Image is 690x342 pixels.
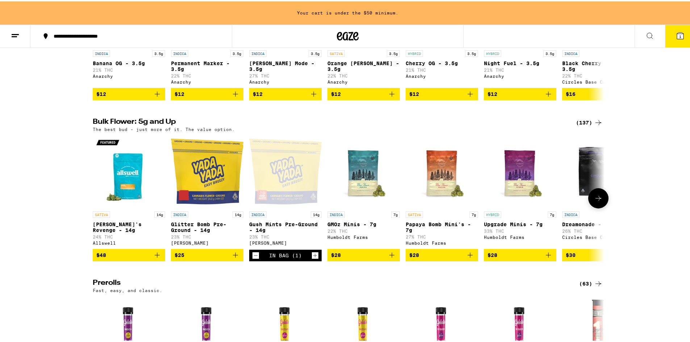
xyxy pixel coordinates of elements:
p: INDICA [562,49,580,55]
p: 22% THC [327,227,400,232]
p: Black Cherry Gelato - 3.5g [562,59,635,71]
p: 7g [469,210,478,216]
h2: Prerolls [93,278,567,287]
span: $12 [253,90,263,96]
p: Fast, easy, and classic. [93,287,162,291]
a: Open page for Papaya Bomb Mini's - 7g from Humboldt Farms [406,134,478,248]
p: The best bud - just more of it. The value option. [93,126,235,130]
p: 3.5g [230,49,243,55]
p: SATIVA [93,210,110,216]
div: Humboldt Farms [327,233,400,238]
p: 3.5g [465,49,478,55]
button: Add to bag [93,86,165,99]
p: 24% THC [93,233,165,238]
p: 14g [311,210,322,216]
p: 22% THC [562,72,635,77]
h2: Bulk Flower: 5g and Up [93,117,567,126]
p: INDICA [171,210,188,216]
button: Add to bag [484,86,556,99]
span: $12 [409,90,419,96]
p: 23% THC [249,233,322,238]
button: Add to bag [93,248,165,260]
button: Decrement [252,250,259,258]
div: Humboldt Farms [484,233,556,238]
a: (63) [579,278,603,287]
span: $30 [566,251,576,257]
p: HYBRID [484,210,501,216]
span: $12 [331,90,341,96]
span: $12 [96,90,106,96]
p: 27% THC [249,72,322,77]
p: Glitter Bomb Pre-Ground - 14g [171,220,243,232]
p: Night Fuel - 3.5g [484,59,556,65]
img: Humboldt Farms - GMOz Minis - 7g [327,134,400,206]
p: Banana OG - 3.5g [93,59,165,65]
p: 7g [391,210,400,216]
p: Upgrade Minis - 7g [484,220,556,226]
p: Dreamonade - 7g [562,220,635,226]
div: Circles Base Camp [562,233,635,238]
button: Add to bag [171,248,243,260]
p: 33% THC [484,227,556,232]
span: $16 [566,90,576,96]
p: Gush Mints Pre-Ground - 14g [249,220,322,232]
p: INDICA [562,210,580,216]
button: Add to bag [327,248,400,260]
img: Allswell - Jack's Revenge - 14g [93,134,165,206]
img: Humboldt Farms - Upgrade Minis - 7g [484,134,556,206]
div: Anarchy [249,78,322,83]
a: Open page for Dreamonade - 7g from Circles Base Camp [562,134,635,248]
p: 21% THC [93,66,165,71]
div: Circles Base Camp [562,78,635,83]
span: $25 [175,251,184,257]
p: 22% THC [327,72,400,77]
p: INDICA [171,49,188,55]
button: Add to bag [327,86,400,99]
p: Papaya Bomb Mini's - 7g [406,220,478,232]
button: Increment [311,250,319,258]
p: SATIVA [327,49,345,55]
p: HYBRID [484,49,501,55]
span: $48 [96,251,106,257]
button: Add to bag [484,248,556,260]
div: [PERSON_NAME] [249,239,322,244]
span: Hi. Need any help? [4,5,52,11]
p: INDICA [93,49,110,55]
p: Permanent Marker - 3.5g [171,59,243,71]
p: 3.5g [309,49,322,55]
div: Anarchy [327,78,400,83]
div: [PERSON_NAME] [171,239,243,244]
p: 3.5g [387,49,400,55]
a: (137) [576,117,603,126]
button: Add to bag [562,248,635,260]
p: 21% THC [484,66,556,71]
p: Orange [PERSON_NAME] - 3.5g [327,59,400,71]
p: INDICA [327,210,345,216]
p: SATIVA [406,210,423,216]
div: In Bag (1) [269,251,302,257]
a: Open page for Jack's Revenge - 14g from Allswell [93,134,165,248]
p: 14g [233,210,243,216]
a: Open page for Upgrade Minis - 7g from Humboldt Farms [484,134,556,248]
button: Add to bag [562,86,635,99]
p: 14g [154,210,165,216]
button: Add to bag [249,86,322,99]
button: Add to bag [406,248,478,260]
p: 26% THC [562,227,635,232]
span: $28 [409,251,419,257]
div: Allswell [93,239,165,244]
p: INDICA [249,210,267,216]
p: 3.5g [152,49,165,55]
div: Anarchy [484,72,556,77]
span: $28 [488,251,497,257]
p: [PERSON_NAME] Mode - 3.5g [249,59,322,71]
span: $28 [331,251,341,257]
a: Open page for Glitter Bomb Pre-Ground - 14g from Yada Yada [171,134,243,248]
p: 21% THC [406,66,478,71]
div: Humboldt Farms [406,239,478,244]
img: Humboldt Farms - Papaya Bomb Mini's - 7g [406,134,478,206]
img: Circles Base Camp - Dreamonade - 7g [562,134,635,206]
img: Yada Yada - Glitter Bomb Pre-Ground - 14g [171,134,243,206]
